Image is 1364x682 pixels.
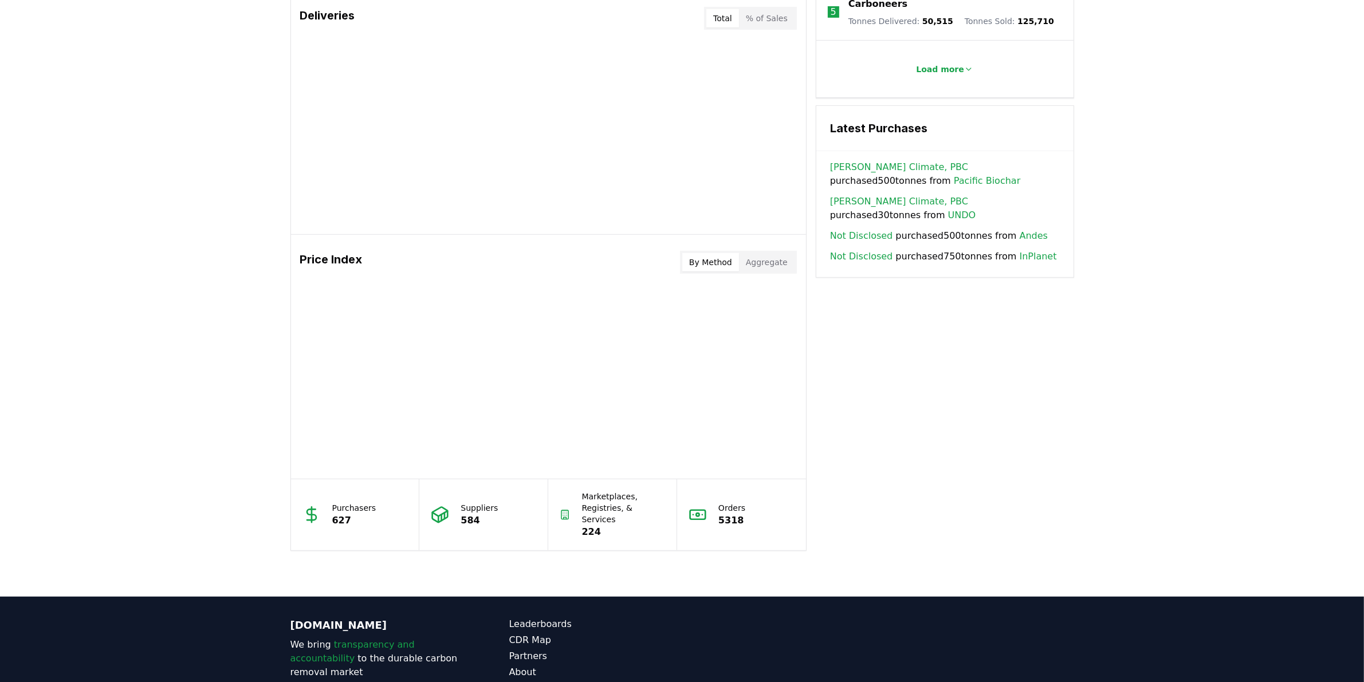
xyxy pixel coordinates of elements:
[830,250,893,263] a: Not Disclosed
[830,160,1060,188] span: purchased 500 tonnes from
[290,639,415,664] span: transparency and accountability
[718,514,745,527] p: 5318
[509,665,682,679] a: About
[830,229,1048,243] span: purchased 500 tonnes from
[509,633,682,647] a: CDR Map
[739,9,795,27] button: % of Sales
[290,638,463,679] p: We bring to the durable carbon removal market
[830,195,1060,222] span: purchased 30 tonnes from
[830,250,1057,263] span: purchased 750 tonnes from
[739,253,795,271] button: Aggregate
[509,617,682,631] a: Leaderboards
[582,491,666,525] p: Marketplaces, Registries, & Services
[1020,250,1057,263] a: InPlanet
[848,15,953,27] p: Tonnes Delivered :
[332,514,376,527] p: 627
[461,502,498,514] p: Suppliers
[831,5,836,19] p: 5
[682,253,739,271] button: By Method
[830,120,1060,137] h3: Latest Purchases
[948,208,976,222] a: UNDO
[954,174,1020,188] a: Pacific Biochar
[461,514,498,527] p: 584
[332,502,376,514] p: Purchasers
[300,7,355,30] h3: Deliveries
[1020,229,1048,243] a: Andes
[965,15,1054,27] p: Tonnes Sold :
[830,195,968,208] a: [PERSON_NAME] Climate, PBC
[706,9,739,27] button: Total
[582,525,666,539] p: 224
[922,17,953,26] span: 50,515
[830,229,893,243] a: Not Disclosed
[718,502,745,514] p: Orders
[907,58,982,81] button: Load more
[830,160,968,174] a: [PERSON_NAME] Climate, PBC
[1017,17,1054,26] span: 125,710
[916,64,964,75] p: Load more
[300,251,363,274] h3: Price Index
[290,617,463,633] p: [DOMAIN_NAME]
[509,649,682,663] a: Partners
